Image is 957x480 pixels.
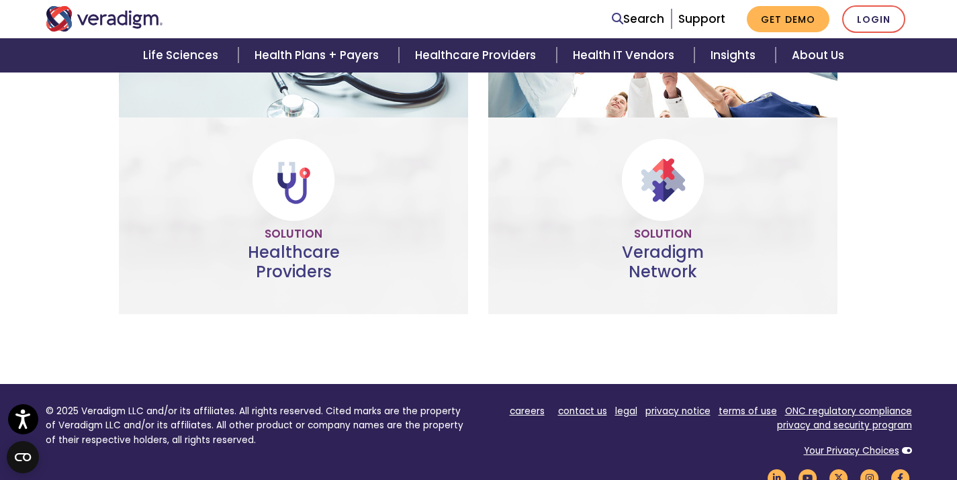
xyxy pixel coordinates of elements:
a: Insights [694,38,776,73]
a: Your Privacy Choices [804,444,899,457]
a: legal [615,405,637,418]
a: About Us [776,38,860,73]
a: Search [612,10,664,28]
button: Open CMP widget [7,441,39,473]
h3: Veradigm Network [499,243,827,282]
a: careers [510,405,545,418]
img: Veradigm logo [46,6,163,32]
a: Life Sciences [127,38,238,73]
a: Get Demo [747,6,829,32]
a: contact us [558,405,607,418]
h3: Healthcare Providers [130,243,457,282]
a: privacy notice [645,405,711,418]
a: Health Plans + Payers [238,38,399,73]
a: ONC regulatory compliance [785,405,912,418]
p: Solution [130,225,457,243]
p: © 2025 Veradigm LLC and/or its affiliates. All rights reserved. Cited marks are the property of V... [46,404,469,448]
a: privacy and security program [777,419,912,432]
a: Healthcare Providers [399,38,556,73]
p: Solution [499,225,827,243]
a: terms of use [719,405,777,418]
a: Health IT Vendors [557,38,694,73]
a: Support [678,11,725,27]
a: Login [842,5,905,33]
